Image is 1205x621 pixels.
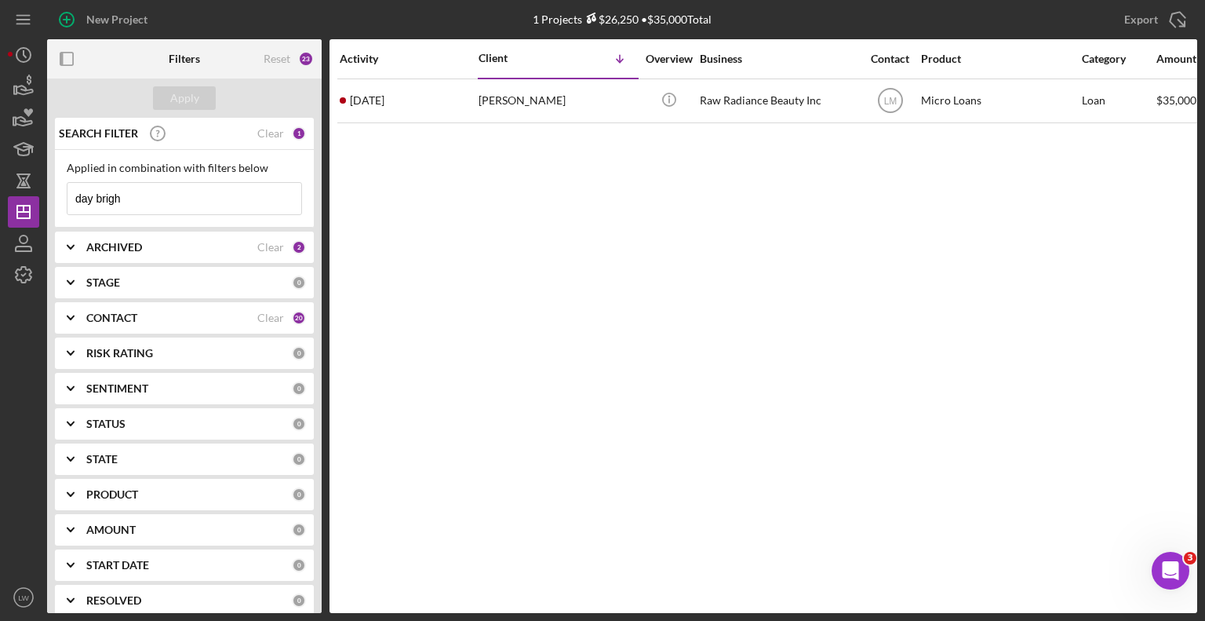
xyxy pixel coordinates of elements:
div: Product [921,53,1078,65]
button: Apply [153,86,216,110]
b: AMOUNT [86,524,136,536]
div: Activity [340,53,477,65]
b: Filters [169,53,200,65]
div: 1 Projects • $35,000 Total [533,13,712,26]
button: New Project [47,4,163,35]
b: STATUS [86,418,126,430]
div: Reset [264,53,290,65]
div: 0 [292,417,306,431]
div: [PERSON_NAME] [479,80,635,122]
div: Category [1082,53,1155,65]
b: SENTIMENT [86,382,148,395]
div: 23 [298,51,314,67]
div: Loan [1082,80,1155,122]
div: New Project [86,4,147,35]
button: Export [1109,4,1197,35]
div: 0 [292,382,306,396]
div: 0 [292,594,306,608]
div: 0 [292,523,306,537]
div: $26,250 [582,13,639,26]
div: Raw Radiance Beauty Inc [700,80,857,122]
b: CONTACT [86,312,137,324]
div: Client [479,52,557,64]
b: SEARCH FILTER [59,127,138,140]
span: $35,000 [1156,93,1196,107]
b: ARCHIVED [86,241,142,254]
button: LW [8,582,39,613]
span: 3 [1184,552,1196,564]
div: Clear [257,127,284,140]
div: 0 [292,276,306,290]
b: STATE [86,453,118,466]
time: 2025-10-02 20:42 [350,94,384,107]
div: Apply [170,86,199,110]
div: Micro Loans [921,80,1078,122]
div: Contact [861,53,919,65]
b: START DATE [86,559,149,572]
div: 0 [292,346,306,360]
text: LW [18,594,30,602]
div: 20 [292,311,306,325]
b: PRODUCT [86,488,138,501]
div: Business [700,53,857,65]
div: Clear [257,312,284,324]
iframe: Intercom live chat [1152,552,1189,590]
div: 1 [292,126,306,141]
div: Clear [257,241,284,254]
div: Overview [639,53,698,65]
div: Export [1124,4,1158,35]
div: 0 [292,558,306,572]
b: RISK RATING [86,347,153,360]
div: 0 [292,452,306,466]
div: Applied in combination with filters below [67,162,302,174]
div: 2 [292,240,306,254]
b: RESOLVED [86,594,141,607]
div: 0 [292,488,306,502]
text: LM [883,96,897,107]
b: STAGE [86,276,120,289]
